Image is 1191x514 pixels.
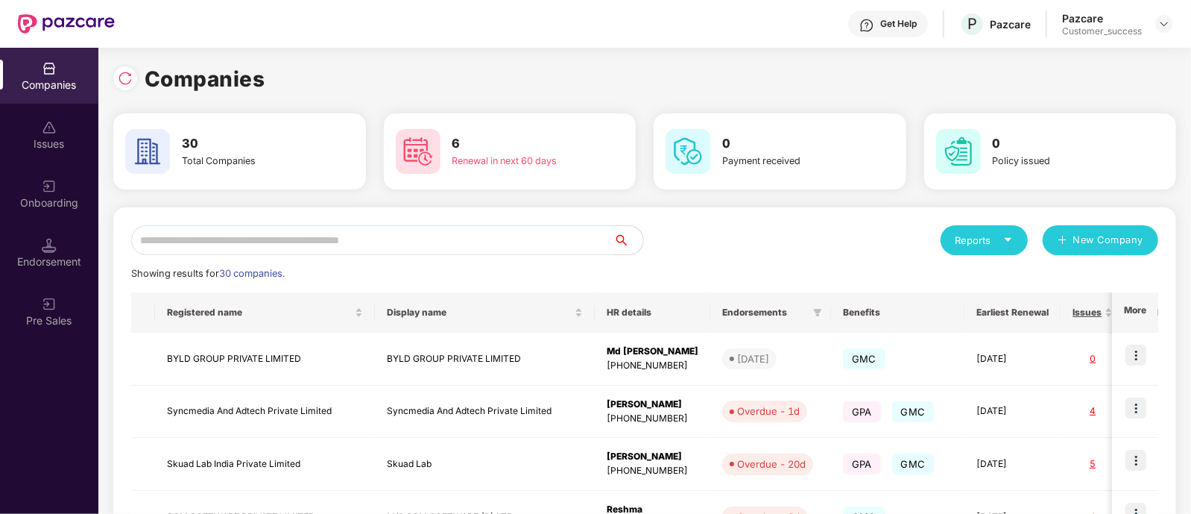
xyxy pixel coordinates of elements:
[182,134,310,154] h3: 30
[396,129,440,174] img: svg+xml;base64,PHN2ZyB4bWxucz0iaHR0cDovL3d3dy53My5vcmcvMjAwMC9zdmciIHdpZHRoPSI2MCIgaGVpZ2h0PSI2MC...
[131,268,285,279] span: Showing results for
[219,268,285,279] span: 30 companies.
[607,464,698,478] div: [PHONE_NUMBER]
[831,292,964,333] th: Benefits
[182,154,310,169] div: Total Companies
[1072,352,1113,366] div: 0
[155,333,375,386] td: BYLD GROUP PRIVATE LIMITED
[118,71,133,86] img: svg+xml;base64,PHN2ZyBpZD0iUmVsb2FkLTMyeDMyIiB4bWxucz0iaHR0cDovL3d3dy53My5vcmcvMjAwMC9zdmciIHdpZH...
[607,359,698,373] div: [PHONE_NUMBER]
[452,134,581,154] h3: 6
[42,179,57,194] img: svg+xml;base64,PHN2ZyB3aWR0aD0iMjAiIGhlaWdodD0iMjAiIHZpZXdCb3g9IjAgMCAyMCAyMCIgZmlsbD0ibm9uZSIgeG...
[387,307,572,319] span: Display name
[810,304,825,322] span: filter
[1125,398,1146,419] img: icon
[375,333,595,386] td: BYLD GROUP PRIVATE LIMITED
[18,14,115,34] img: New Pazcare Logo
[1072,307,1102,319] span: Issues
[595,292,710,333] th: HR details
[375,438,595,491] td: Skuad Lab
[1158,18,1170,30] img: svg+xml;base64,PHN2ZyBpZD0iRHJvcGRvd24tMzJ4MzIiIHhtbG5zPSJodHRwOi8vd3d3LnczLm9yZy8yMDAwL3N2ZyIgd2...
[722,154,850,169] div: Payment received
[993,134,1121,154] h3: 0
[892,401,935,422] span: GMC
[1003,235,1013,245] span: caret-down
[1061,292,1125,333] th: Issues
[452,154,581,169] div: Renewal in next 60 days
[964,292,1061,333] th: Earliest Renewal
[125,129,170,174] img: svg+xml;base64,PHN2ZyB4bWxucz0iaHR0cDovL3d3dy53My5vcmcvMjAwMC9zdmciIHdpZHRoPSI2MCIgaGVpZ2h0PSI2MC...
[843,454,881,474] span: GPA
[42,61,57,76] img: svg+xml;base64,PHN2ZyBpZD0iQ29tcGFuaWVzIiB4bWxucz0iaHR0cDovL3d3dy53My5vcmcvMjAwMC9zdmciIHdpZHRoPS...
[1062,11,1142,25] div: Pazcare
[145,63,265,95] h1: Companies
[737,457,806,471] div: Overdue - 20d
[1125,450,1146,471] img: icon
[1058,235,1067,247] span: plus
[167,307,352,319] span: Registered name
[990,17,1031,31] div: Pazcare
[1073,233,1144,248] span: New Company
[964,438,1061,491] td: [DATE]
[964,333,1061,386] td: [DATE]
[42,120,57,135] img: svg+xml;base64,PHN2ZyBpZD0iSXNzdWVzX2Rpc2FibGVkIiB4bWxucz0iaHR0cDovL3d3dy53My5vcmcvMjAwMC9zdmciIH...
[722,134,850,154] h3: 0
[737,404,800,419] div: Overdue - 1d
[936,129,981,174] img: svg+xml;base64,PHN2ZyB4bWxucz0iaHR0cDovL3d3dy53My5vcmcvMjAwMC9zdmciIHdpZHRoPSI2MCIgaGVpZ2h0PSI2MC...
[737,351,769,366] div: [DATE]
[607,412,698,426] div: [PHONE_NUMBER]
[607,450,698,464] div: [PERSON_NAME]
[607,345,698,359] div: Md [PERSON_NAME]
[1112,292,1158,333] th: More
[375,386,595,439] td: Syncmedia And Adtech Private Limited
[1125,345,1146,366] img: icon
[722,307,807,319] span: Endorsements
[1072,404,1113,419] div: 4
[880,18,917,30] div: Get Help
[892,454,935,474] span: GMC
[993,154,1121,169] div: Policy issued
[155,438,375,491] td: Skuad Lab India Private Limited
[613,225,644,255] button: search
[859,18,874,33] img: svg+xml;base64,PHN2ZyBpZD0iSGVscC0zMngzMiIgeG1sbnM9Imh0dHA6Ly93d3cudzMub3JnLzIwMDAvc3ZnIiB3aWR0aD...
[967,15,977,33] span: P
[155,292,375,333] th: Registered name
[42,238,57,253] img: svg+xml;base64,PHN2ZyB3aWR0aD0iMTQuNSIgaGVpZ2h0PSIxNC41IiB2aWV3Qm94PSIwIDAgMTYgMTYiIGZpbGw9Im5vbm...
[843,348,885,369] span: GMC
[155,386,375,439] td: Syncmedia And Adtech Private Limited
[1043,225,1158,255] button: plusNew Company
[613,234,643,246] span: search
[666,129,710,174] img: svg+xml;base64,PHN2ZyB4bWxucz0iaHR0cDovL3d3dy53My5vcmcvMjAwMC9zdmciIHdpZHRoPSI2MCIgaGVpZ2h0PSI2MC...
[375,292,595,333] th: Display name
[42,297,57,312] img: svg+xml;base64,PHN2ZyB3aWR0aD0iMjAiIGhlaWdodD0iMjAiIHZpZXdCb3g9IjAgMCAyMCAyMCIgZmlsbD0ibm9uZSIgeG...
[1072,457,1113,471] div: 5
[955,233,1013,248] div: Reports
[843,401,881,422] span: GPA
[1062,25,1142,37] div: Customer_success
[813,308,822,317] span: filter
[964,386,1061,439] td: [DATE]
[607,398,698,412] div: [PERSON_NAME]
